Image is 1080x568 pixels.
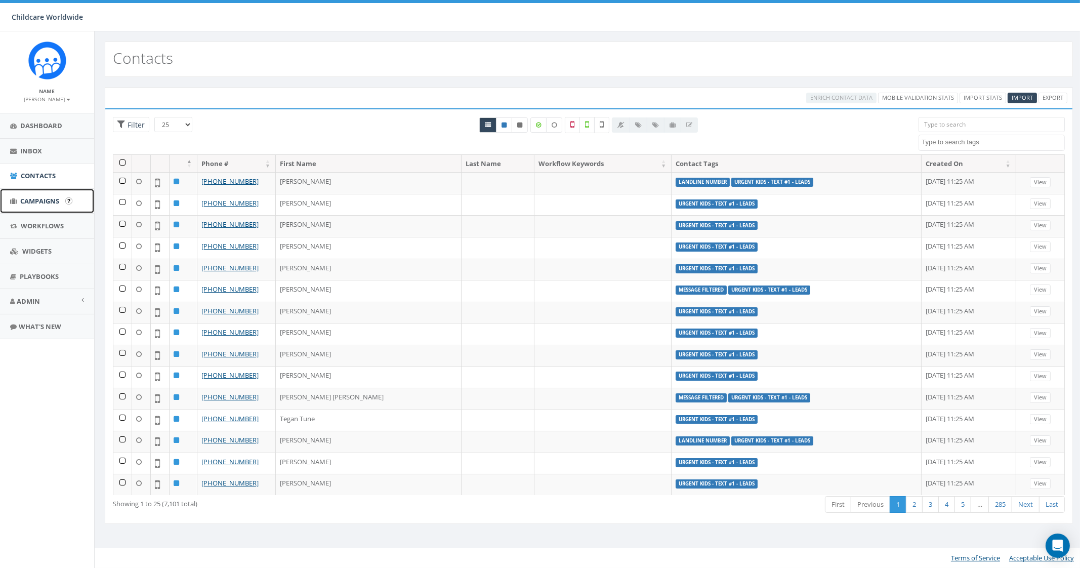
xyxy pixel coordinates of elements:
td: [PERSON_NAME] [276,302,462,323]
td: [PERSON_NAME] [276,215,462,237]
div: Open Intercom Messenger [1046,534,1070,558]
span: Childcare Worldwide [12,12,84,22]
small: Name [39,88,55,95]
label: Urgent Kids - Text #1 - Leads [676,415,758,424]
label: Urgent Kids - Text #1 - Leads [676,458,758,467]
i: This phone number is unsubscribed and has opted-out of all texts. [517,122,522,128]
label: Urgent Kids - Text #1 - Leads [731,436,813,445]
td: [DATE] 11:25 AM [922,453,1016,474]
a: Import [1008,93,1037,103]
a: [PHONE_NUMBER] [201,241,259,251]
a: View [1030,198,1051,209]
th: Phone #: activate to sort column ascending [197,155,276,173]
a: 2 [906,496,923,513]
a: View [1030,220,1051,231]
a: [PHONE_NUMBER] [201,414,259,423]
label: message filtered [676,393,727,402]
label: landline number [676,436,730,445]
input: Submit [65,197,72,205]
td: [PERSON_NAME] [276,194,462,216]
label: Urgent Kids - Text #1 - Leads [731,178,813,187]
td: [PERSON_NAME] [276,453,462,474]
span: Playbooks [20,272,59,281]
label: Not a Mobile [565,117,580,133]
a: View [1030,392,1051,403]
a: Terms of Service [951,553,1000,562]
td: [DATE] 11:25 AM [922,388,1016,410]
span: Contacts [21,171,56,180]
td: [DATE] 11:25 AM [922,474,1016,496]
td: [DATE] 11:25 AM [922,237,1016,259]
a: View [1030,263,1051,274]
a: View [1030,457,1051,468]
a: [PHONE_NUMBER] [201,457,259,466]
a: Mobile Validation Stats [878,93,958,103]
div: Showing 1 to 25 (7,101 total) [113,495,501,509]
span: Workflows [21,221,64,230]
a: [PHONE_NUMBER] [201,198,259,208]
label: message filtered [676,286,727,295]
a: View [1030,285,1051,295]
td: [PERSON_NAME] [276,280,462,302]
a: View [1030,177,1051,188]
a: [PHONE_NUMBER] [201,349,259,358]
input: Type to search [919,117,1064,132]
a: 285 [988,496,1012,513]
a: [PHONE_NUMBER] [201,263,259,272]
td: [PERSON_NAME] [PERSON_NAME] [276,388,462,410]
img: Rally_Corp_Icon.png [28,42,66,79]
span: Import [1012,94,1033,101]
a: 3 [922,496,939,513]
a: View [1030,349,1051,360]
small: [PERSON_NAME] [24,96,70,103]
a: 1 [890,496,906,513]
h2: Contacts [113,50,173,66]
td: [PERSON_NAME] [276,366,462,388]
span: Admin [17,297,40,306]
td: [DATE] 11:25 AM [922,410,1016,431]
td: [PERSON_NAME] [276,474,462,496]
textarea: Search [922,138,1064,147]
td: [PERSON_NAME] [276,431,462,453]
a: View [1030,371,1051,382]
a: [PHONE_NUMBER] [201,285,259,294]
td: [PERSON_NAME] [276,259,462,280]
span: Campaigns [20,196,59,206]
a: Previous [851,496,890,513]
a: View [1030,414,1051,425]
label: Data not Enriched [546,117,562,133]
label: Urgent Kids - Text #1 - Leads [676,242,758,252]
label: Urgent Kids - Text #1 - Leads [676,372,758,381]
td: [DATE] 11:25 AM [922,172,1016,194]
a: [PHONE_NUMBER] [201,392,259,401]
a: [PHONE_NUMBER] [201,435,259,444]
a: 5 [954,496,971,513]
td: [PERSON_NAME] [276,323,462,345]
label: Validated [579,117,595,133]
label: Data Enriched [530,117,547,133]
a: [PERSON_NAME] [24,94,70,103]
td: Tegan Tune [276,410,462,431]
td: [DATE] 11:25 AM [922,259,1016,280]
td: [DATE] 11:25 AM [922,194,1016,216]
label: Not Validated [594,117,609,133]
th: Created On: activate to sort column ascending [922,155,1016,173]
span: Dashboard [20,121,62,130]
td: [DATE] 11:25 AM [922,431,1016,453]
a: [PHONE_NUMBER] [201,306,259,315]
label: Urgent Kids - Text #1 - Leads [676,479,758,489]
i: This phone number is subscribed and will receive texts. [502,122,507,128]
a: Opted Out [512,117,528,133]
a: [PHONE_NUMBER] [201,478,259,488]
a: Import Stats [960,93,1006,103]
td: [DATE] 11:25 AM [922,302,1016,323]
a: View [1030,328,1051,339]
label: Urgent Kids - Text #1 - Leads [676,199,758,209]
td: [PERSON_NAME] [276,237,462,259]
a: Active [496,117,512,133]
a: [PHONE_NUMBER] [201,220,259,229]
a: [PHONE_NUMBER] [201,177,259,186]
td: [PERSON_NAME] [276,345,462,367]
a: Last [1039,496,1065,513]
span: Widgets [22,247,52,256]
